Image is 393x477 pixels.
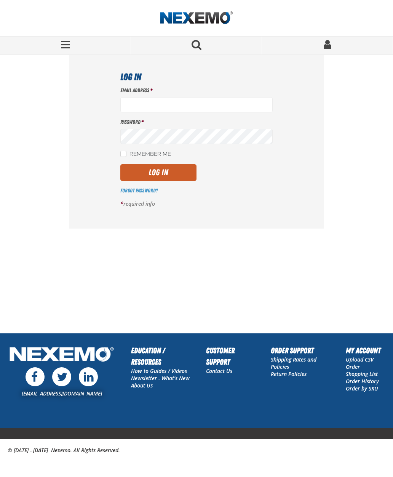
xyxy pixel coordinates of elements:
button: Log In [120,164,196,181]
img: Nexemo logo [160,11,233,25]
a: Sign In [262,37,393,54]
label: Remember Me [120,151,171,158]
input: Remember Me [120,151,126,157]
img: Nexemo Logo [8,345,116,365]
h2: Customer Support [206,345,256,368]
a: About Us [131,382,153,389]
a: Return Policies [271,370,307,378]
a: Order History [346,378,379,385]
h2: Education / Resources [131,345,191,368]
a: Contact Us [206,367,232,375]
a: How to Guides / Videos [131,367,187,375]
a: Home [160,11,233,25]
button: Search for a product [131,37,262,54]
a: Upload CSV Order [346,356,374,370]
p: required info [120,200,273,208]
h2: Order Support [271,345,331,356]
a: Newsletter - What's New [131,375,190,382]
label: Email Address [120,87,273,94]
h2: My Account [346,345,385,356]
a: [EMAIL_ADDRESS][DOMAIN_NAME] [22,390,102,397]
a: Shopping List [346,370,378,378]
a: Forgot Password? [120,187,158,194]
a: Order by SKU [346,385,378,392]
label: Password [120,118,273,126]
a: Shipping Rates and Policies [271,356,316,370]
h1: Log In [120,70,273,84]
